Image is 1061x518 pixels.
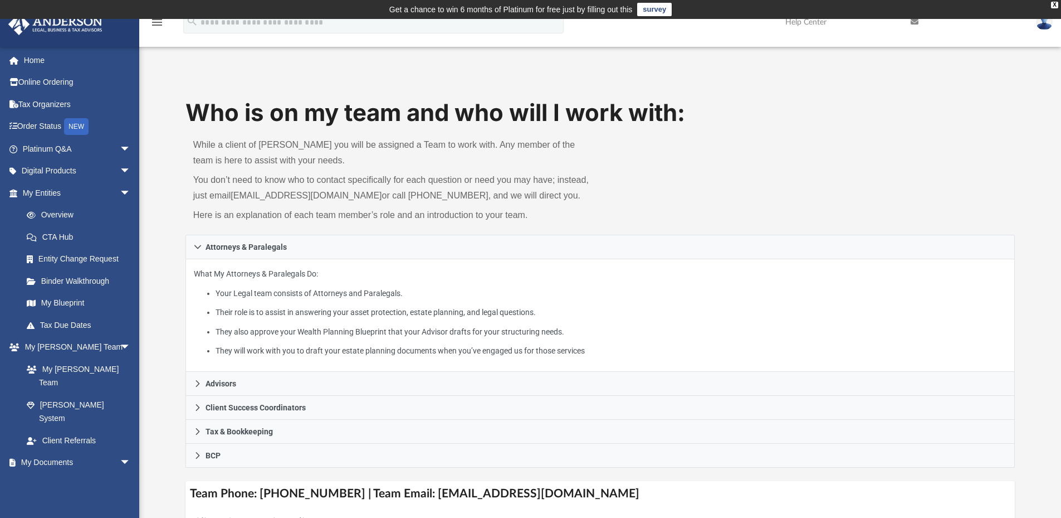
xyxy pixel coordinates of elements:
a: Tax Organizers [8,93,148,115]
a: Binder Walkthrough [16,270,148,292]
a: My [PERSON_NAME] Teamarrow_drop_down [8,336,142,359]
a: Box [16,473,136,496]
span: arrow_drop_down [120,336,142,359]
span: arrow_drop_down [120,138,142,161]
a: CTA Hub [16,226,148,248]
a: Attorneys & Paralegals [185,235,1015,259]
a: Home [8,49,148,71]
span: arrow_drop_down [120,452,142,475]
span: Tax & Bookkeeping [206,428,273,435]
a: BCP [185,444,1015,468]
span: arrow_drop_down [120,182,142,205]
h4: Team Phone: [PHONE_NUMBER] | Team Email: [EMAIL_ADDRESS][DOMAIN_NAME] [185,481,1015,506]
a: menu [150,21,164,29]
li: They will work with you to draft your estate planning documents when you’ve engaged us for those ... [216,344,1006,358]
a: My Documentsarrow_drop_down [8,452,142,474]
i: search [186,15,198,27]
a: Client Referrals [16,429,142,452]
div: close [1051,2,1058,8]
a: Entity Change Request [16,248,148,270]
a: Order StatusNEW [8,115,148,138]
a: My Entitiesarrow_drop_down [8,182,148,204]
a: My [PERSON_NAME] Team [16,358,136,394]
p: You don’t need to know who to contact specifically for each question or need you may have; instea... [193,172,593,204]
a: Tax & Bookkeeping [185,420,1015,444]
span: Advisors [206,380,236,388]
p: While a client of [PERSON_NAME] you will be assigned a Team to work with. Any member of the team ... [193,137,593,168]
i: menu [150,16,164,29]
a: My Blueprint [16,292,142,314]
a: Online Ordering [8,71,148,94]
div: Attorneys & Paralegals [185,259,1015,372]
li: Your Legal team consists of Attorneys and Paralegals. [216,287,1006,301]
a: Advisors [185,372,1015,396]
p: What My Attorneys & Paralegals Do: [194,267,1007,358]
div: Get a chance to win 6 months of Platinum for free just by filling out this [389,3,633,16]
li: They also approve your Wealth Planning Blueprint that your Advisor drafts for your structuring ne... [216,325,1006,339]
a: Platinum Q&Aarrow_drop_down [8,138,148,160]
a: [PERSON_NAME] System [16,394,142,429]
img: User Pic [1036,14,1053,30]
a: Digital Productsarrow_drop_down [8,160,148,182]
a: Tax Due Dates [16,314,148,336]
img: Anderson Advisors Platinum Portal [5,13,106,35]
span: Attorneys & Paralegals [206,243,287,251]
h1: Who is on my team and who will I work with: [185,96,1015,129]
p: Here is an explanation of each team member’s role and an introduction to your team. [193,207,593,223]
a: survey [637,3,672,16]
span: arrow_drop_down [120,160,142,183]
span: BCP [206,452,221,459]
li: Their role is to assist in answering your asset protection, estate planning, and legal questions. [216,306,1006,319]
div: NEW [64,118,89,135]
a: Client Success Coordinators [185,396,1015,420]
a: Overview [16,204,148,226]
span: Client Success Coordinators [206,404,306,412]
a: [EMAIL_ADDRESS][DOMAIN_NAME] [231,191,382,200]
